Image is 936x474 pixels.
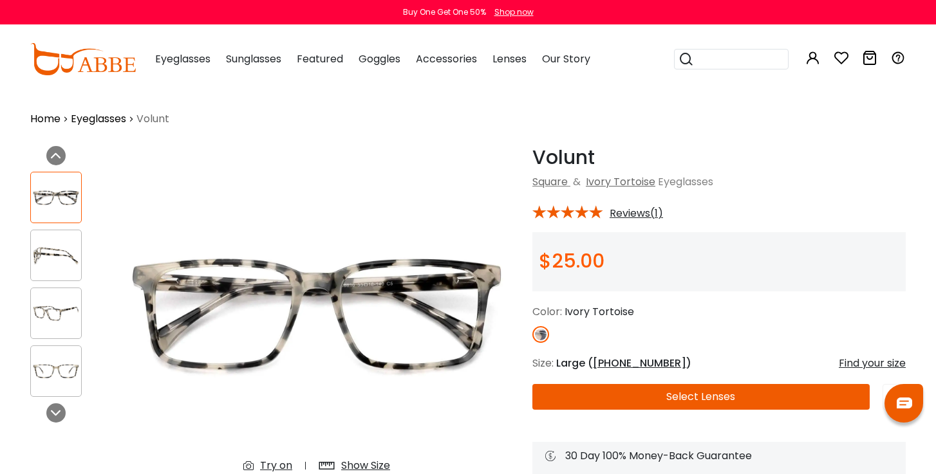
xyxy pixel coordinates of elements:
div: 30 Day 100% Money-Back Guarantee [545,448,893,464]
img: Volunt Ivory-tortoise Acetate Eyeglasses , SpringHinges , UniversalBridgeFit Frames from ABBE Gla... [31,243,81,268]
img: chat [897,397,912,408]
span: Eyeglasses [155,51,211,66]
div: Shop now [494,6,534,18]
span: Sunglasses [226,51,281,66]
img: abbeglasses.com [30,43,136,75]
span: Size: [532,356,554,370]
span: Our Story [542,51,590,66]
a: Eyeglasses [71,111,126,127]
span: Reviews(1) [610,208,663,219]
span: Eyeglasses [658,174,713,189]
div: Try on [260,458,292,473]
span: Featured [297,51,343,66]
a: Square [532,174,568,189]
div: Buy One Get One 50% [403,6,486,18]
span: Ivory Tortoise [565,304,634,319]
a: Home [30,111,61,127]
a: Ivory Tortoise [586,174,655,189]
h1: Volunt [532,146,906,169]
img: like [887,391,901,405]
span: Color: [532,304,562,319]
span: Large ( ) [556,356,691,370]
span: Volunt [136,111,169,127]
img: Volunt Ivory-tortoise Acetate Eyeglasses , SpringHinges , UniversalBridgeFit Frames from ABBE Gla... [31,301,81,326]
span: [PHONE_NUMBER] [593,356,686,370]
button: Select Lenses [532,384,870,410]
span: & [570,174,583,189]
span: $25.00 [539,247,604,275]
div: Find your size [839,356,906,371]
div: Show Size [341,458,390,473]
span: Goggles [359,51,400,66]
img: Volunt Ivory-tortoise Acetate Eyeglasses , SpringHinges , UniversalBridgeFit Frames from ABBE Gla... [31,359,81,384]
img: Volunt Ivory-tortoise Acetate Eyeglasses , SpringHinges , UniversalBridgeFit Frames from ABBE Gla... [31,185,81,210]
span: Lenses [492,51,527,66]
span: Accessories [416,51,477,66]
a: Shop now [488,6,534,17]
